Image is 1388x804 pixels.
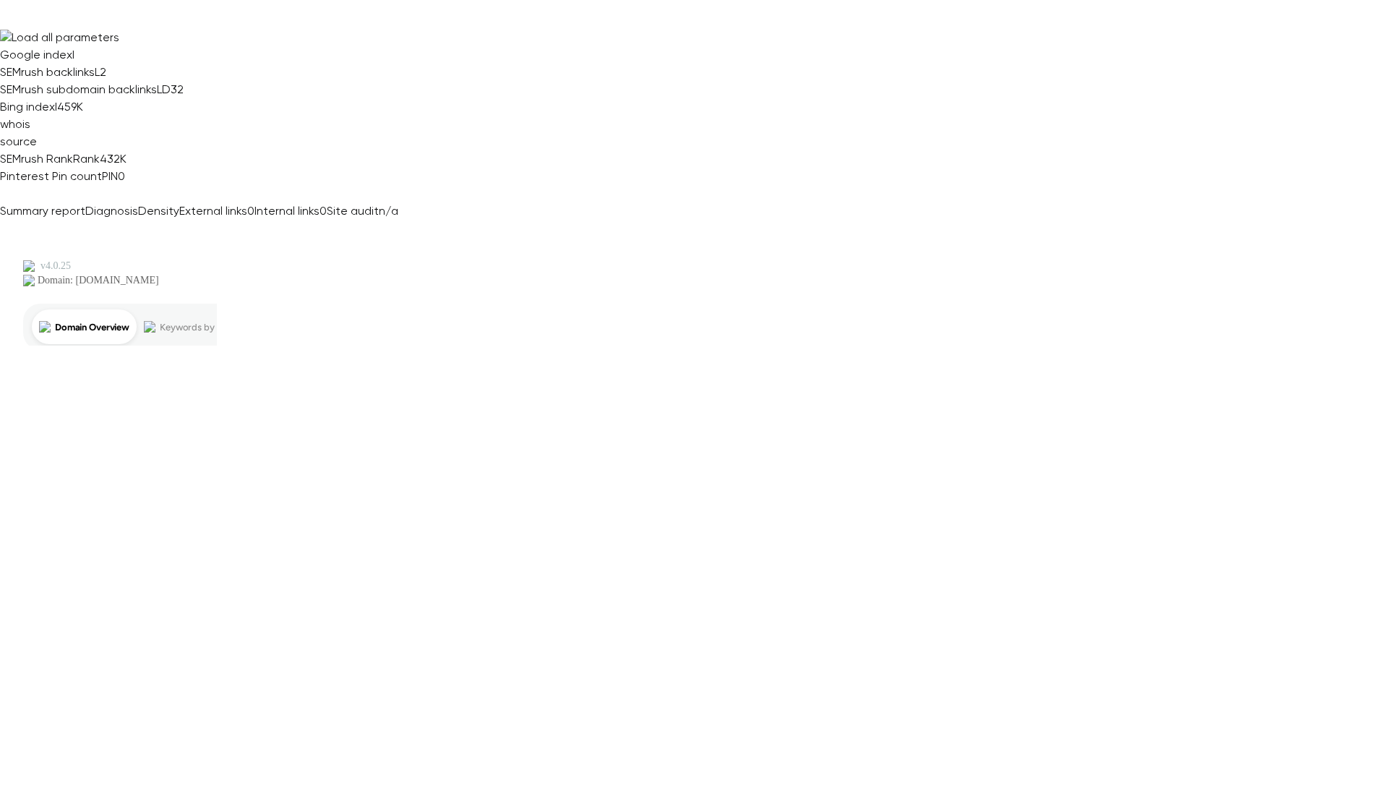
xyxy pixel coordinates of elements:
[138,204,179,218] span: Density
[100,65,106,79] a: 2
[72,48,74,61] span: I
[327,204,379,218] span: Site audit
[379,204,398,218] span: n/a
[179,204,247,218] span: External links
[23,23,35,35] img: logo_orange.svg
[160,85,244,95] div: Keywords by Traffic
[327,204,398,218] a: Site auditn/a
[85,204,138,218] span: Diagnosis
[320,204,327,218] span: 0
[254,204,320,218] span: Internal links
[247,204,254,218] span: 0
[157,82,171,96] span: LD
[39,84,51,95] img: tab_domain_overview_orange.svg
[57,100,83,114] a: 459K
[95,65,100,79] span: L
[100,152,127,166] a: 432K
[12,30,119,44] span: Load all parameters
[102,169,118,183] span: PIN
[144,84,155,95] img: tab_keywords_by_traffic_grey.svg
[118,169,125,183] a: 0
[171,82,184,96] a: 32
[55,85,129,95] div: Domain Overview
[40,23,71,35] div: v 4.0.25
[38,38,159,49] div: Domain: [DOMAIN_NAME]
[73,152,100,166] span: Rank
[23,38,35,49] img: website_grey.svg
[55,100,57,114] span: I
